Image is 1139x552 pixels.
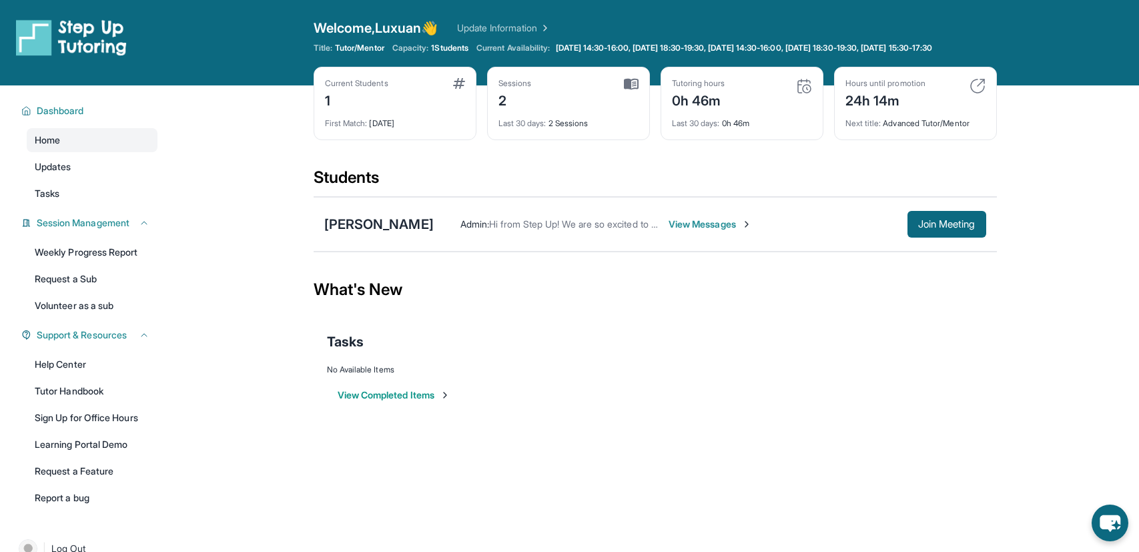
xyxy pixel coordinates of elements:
[37,104,84,117] span: Dashboard
[845,118,881,128] span: Next title :
[907,211,986,238] button: Join Meeting
[498,118,546,128] span: Last 30 days :
[741,219,752,230] img: Chevron-Right
[845,89,925,110] div: 24h 14m
[669,218,752,231] span: View Messages
[1092,505,1128,541] button: chat-button
[624,78,639,90] img: card
[556,43,933,53] span: [DATE] 14:30-16:00, [DATE] 18:30-19:30, [DATE] 14:30-16:00, [DATE] 18:30-19:30, [DATE] 15:30-17:30
[918,220,976,228] span: Join Meeting
[338,388,450,402] button: View Completed Items
[27,155,157,179] a: Updates
[476,43,550,53] span: Current Availability:
[27,406,157,430] a: Sign Up for Office Hours
[27,182,157,206] a: Tasks
[31,328,149,342] button: Support & Resources
[335,43,384,53] span: Tutor/Mentor
[27,486,157,510] a: Report a bug
[498,110,639,129] div: 2 Sessions
[37,328,127,342] span: Support & Resources
[27,379,157,403] a: Tutor Handbook
[16,19,127,56] img: logo
[35,133,60,147] span: Home
[27,294,157,318] a: Volunteer as a sub
[498,78,532,89] div: Sessions
[845,78,925,89] div: Hours until promotion
[27,352,157,376] a: Help Center
[325,110,465,129] div: [DATE]
[325,118,368,128] span: First Match :
[489,218,1117,230] span: Hi from Step Up! We are so excited to match you with one another. Please use this space to coordi...
[327,364,984,375] div: No Available Items
[314,19,438,37] span: Welcome, Luxuan 👋
[325,78,388,89] div: Current Students
[35,160,71,174] span: Updates
[553,43,935,53] a: [DATE] 14:30-16:00, [DATE] 18:30-19:30, [DATE] 14:30-16:00, [DATE] 18:30-19:30, [DATE] 15:30-17:30
[27,459,157,483] a: Request a Feature
[537,21,550,35] img: Chevron Right
[970,78,986,94] img: card
[37,216,129,230] span: Session Management
[845,110,986,129] div: Advanced Tutor/Mentor
[460,218,489,230] span: Admin :
[327,332,364,351] span: Tasks
[672,89,725,110] div: 0h 46m
[31,216,149,230] button: Session Management
[672,78,725,89] div: Tutoring hours
[314,43,332,53] span: Title:
[27,433,157,457] a: Learning Portal Demo
[457,21,550,35] a: Update Information
[672,110,812,129] div: 0h 46m
[27,240,157,264] a: Weekly Progress Report
[431,43,468,53] span: 1 Students
[498,89,532,110] div: 2
[672,118,720,128] span: Last 30 days :
[796,78,812,94] img: card
[453,78,465,89] img: card
[325,89,388,110] div: 1
[27,128,157,152] a: Home
[314,167,997,196] div: Students
[392,43,429,53] span: Capacity:
[27,267,157,291] a: Request a Sub
[324,215,434,234] div: [PERSON_NAME]
[35,187,59,200] span: Tasks
[314,260,997,319] div: What's New
[31,104,149,117] button: Dashboard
